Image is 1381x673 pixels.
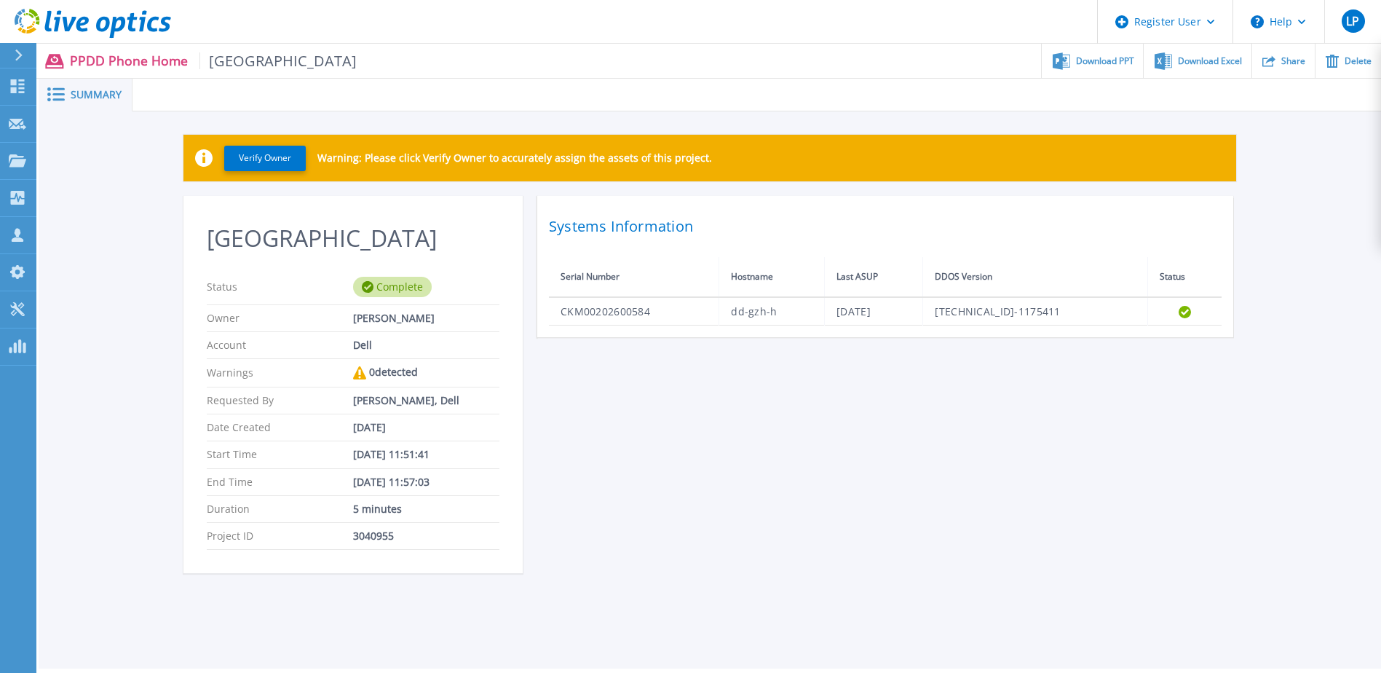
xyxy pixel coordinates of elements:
p: Date Created [207,422,353,433]
div: [PERSON_NAME], Dell [353,395,499,406]
td: [DATE] [825,297,923,326]
p: Status [207,277,353,297]
th: Hostname [719,257,825,297]
div: [DATE] 11:57:03 [353,476,499,488]
div: Dell [353,339,499,351]
p: Warnings [207,366,353,379]
td: CKM00202600584 [549,297,719,326]
div: 3040955 [353,530,499,542]
p: End Time [207,476,353,488]
h2: Systems Information [549,213,1222,240]
p: Start Time [207,449,353,460]
span: Download PPT [1076,57,1134,66]
th: DDOS Version [923,257,1148,297]
span: Summary [71,90,122,100]
div: 5 minutes [353,503,499,515]
div: 0 detected [353,366,499,379]
p: Account [207,339,353,351]
th: Last ASUP [825,257,923,297]
span: Share [1281,57,1305,66]
span: Delete [1345,57,1372,66]
p: Project ID [207,530,353,542]
p: Owner [207,312,353,324]
button: Verify Owner [224,146,306,171]
div: [PERSON_NAME] [353,312,499,324]
p: Requested By [207,395,353,406]
th: Serial Number [549,257,719,297]
span: LP [1346,15,1359,27]
p: Warning: Please click Verify Owner to accurately assign the assets of this project. [317,152,712,164]
span: [GEOGRAPHIC_DATA] [199,52,357,69]
div: [DATE] 11:51:41 [353,449,499,460]
td: dd-gzh-h [719,297,825,326]
th: Status [1148,257,1222,297]
p: Duration [207,503,353,515]
span: Download Excel [1178,57,1242,66]
p: PPDD Phone Home [70,52,357,69]
div: [DATE] [353,422,499,433]
div: Complete [353,277,432,297]
td: [TECHNICAL_ID]-1175411 [923,297,1148,326]
h2: [GEOGRAPHIC_DATA] [207,225,499,252]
